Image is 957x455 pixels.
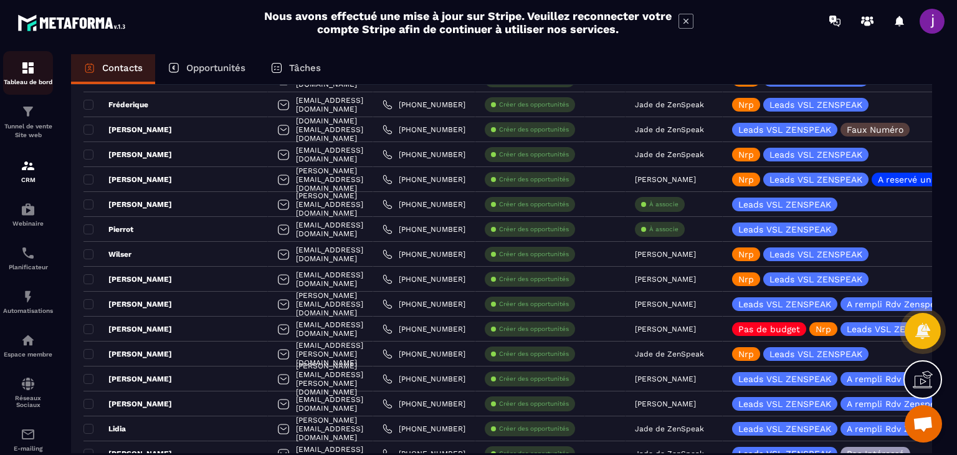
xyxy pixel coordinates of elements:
[83,324,172,334] p: [PERSON_NAME]
[635,375,696,383] p: [PERSON_NAME]
[3,445,53,452] p: E-mailing
[383,249,465,259] a: [PHONE_NUMBER]
[738,225,831,234] p: Leads VSL ZENSPEAK
[3,51,53,95] a: formationformationTableau de bord
[499,400,569,408] p: Créer des opportunités
[738,100,754,109] p: Nrp
[3,264,53,271] p: Planificateur
[847,300,945,309] p: A rempli Rdv Zenspeak
[3,95,53,149] a: formationformationTunnel de vente Site web
[3,79,53,85] p: Tableau de bord
[21,60,36,75] img: formation
[847,125,903,134] p: Faux Numéro
[3,351,53,358] p: Espace membre
[499,275,569,284] p: Créer des opportunités
[769,350,862,358] p: Leads VSL ZENSPEAK
[264,9,672,36] h2: Nous avons effectué une mise à jour sur Stripe. Veuillez reconnecter votre compte Stripe afin de ...
[383,299,465,309] a: [PHONE_NUMBER]
[649,225,678,234] p: À associe
[905,405,942,443] div: Ouvrir le chat
[3,367,53,418] a: social-networksocial-networkRéseaux Sociaux
[289,62,321,74] p: Tâches
[21,246,36,261] img: scheduler
[769,275,862,284] p: Leads VSL ZENSPEAK
[83,349,172,359] p: [PERSON_NAME]
[769,100,862,109] p: Leads VSL ZENSPEAK
[71,54,155,84] a: Contacts
[738,424,831,433] p: Leads VSL ZENSPEAK
[499,300,569,309] p: Créer des opportunités
[499,375,569,383] p: Créer des opportunités
[21,202,36,217] img: automations
[83,274,172,284] p: [PERSON_NAME]
[769,250,862,259] p: Leads VSL ZENSPEAK
[738,300,831,309] p: Leads VSL ZENSPEAK
[738,200,831,209] p: Leads VSL ZENSPEAK
[21,427,36,442] img: email
[3,323,53,367] a: automationsautomationsEspace membre
[635,250,696,259] p: [PERSON_NAME]
[499,250,569,259] p: Créer des opportunités
[102,62,143,74] p: Contacts
[635,325,696,333] p: [PERSON_NAME]
[635,175,696,184] p: [PERSON_NAME]
[635,275,696,284] p: [PERSON_NAME]
[499,125,569,134] p: Créer des opportunités
[499,325,569,333] p: Créer des opportunités
[769,175,862,184] p: Leads VSL ZENSPEAK
[383,150,465,160] a: [PHONE_NUMBER]
[499,175,569,184] p: Créer des opportunités
[17,11,130,34] img: logo
[21,333,36,348] img: automations
[847,424,945,433] p: A rempli Rdv Zenspeak
[738,400,831,408] p: Leads VSL ZENSPEAK
[383,224,465,234] a: [PHONE_NUMBER]
[649,200,678,209] p: À associe
[21,376,36,391] img: social-network
[738,325,800,333] p: Pas de budget
[499,350,569,358] p: Créer des opportunités
[21,289,36,304] img: automations
[3,280,53,323] a: automationsautomationsAutomatisations
[383,125,465,135] a: [PHONE_NUMBER]
[383,399,465,409] a: [PHONE_NUMBER]
[383,349,465,359] a: [PHONE_NUMBER]
[635,300,696,309] p: [PERSON_NAME]
[738,350,754,358] p: Nrp
[83,224,133,234] p: Pierrot
[383,424,465,434] a: [PHONE_NUMBER]
[383,274,465,284] a: [PHONE_NUMBER]
[383,175,465,184] a: [PHONE_NUMBER]
[635,125,704,134] p: Jade de ZenSpeak
[383,324,465,334] a: [PHONE_NUMBER]
[499,200,569,209] p: Créer des opportunités
[83,100,148,110] p: Fréderique
[83,374,172,384] p: [PERSON_NAME]
[847,400,945,408] p: A rempli Rdv Zenspeak
[3,176,53,183] p: CRM
[3,220,53,227] p: Webinaire
[847,375,945,383] p: A rempli Rdv Zenspeak
[499,150,569,159] p: Créer des opportunités
[499,424,569,433] p: Créer des opportunités
[83,125,172,135] p: [PERSON_NAME]
[3,149,53,193] a: formationformationCRM
[3,307,53,314] p: Automatisations
[383,199,465,209] a: [PHONE_NUMBER]
[738,150,754,159] p: Nrp
[21,158,36,173] img: formation
[83,399,172,409] p: [PERSON_NAME]
[83,199,172,209] p: [PERSON_NAME]
[383,100,465,110] a: [PHONE_NUMBER]
[635,150,704,159] p: Jade de ZenSpeak
[83,299,172,309] p: [PERSON_NAME]
[83,249,131,259] p: Wilser
[738,175,754,184] p: Nrp
[738,375,831,383] p: Leads VSL ZENSPEAK
[635,100,704,109] p: Jade de ZenSpeak
[186,62,245,74] p: Opportunités
[21,104,36,119] img: formation
[635,350,704,358] p: Jade de ZenSpeak
[769,150,862,159] p: Leads VSL ZENSPEAK
[847,325,940,333] p: Leads VSL ZENSPEAK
